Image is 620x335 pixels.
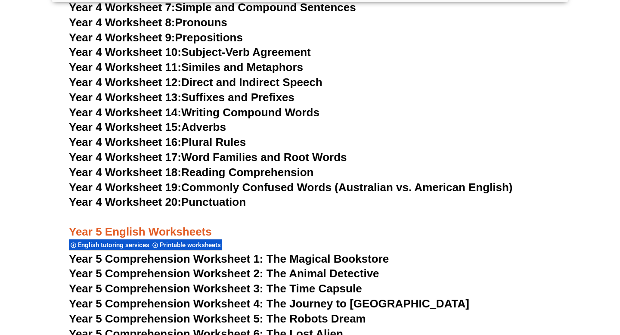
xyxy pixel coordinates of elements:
[69,166,313,179] a: Year 4 Worksheet 18:Reading Comprehension
[69,121,226,133] a: Year 4 Worksheet 15:Adverbs
[69,91,294,104] a: Year 4 Worksheet 13:Suffixes and Prefixes
[69,1,175,14] span: Year 4 Worksheet 7:
[69,16,175,29] span: Year 4 Worksheet 8:
[160,241,223,249] span: Printable worksheets
[472,238,620,335] iframe: Chat Widget
[69,91,181,104] span: Year 4 Worksheet 13:
[69,151,347,164] a: Year 4 Worksheet 17:Word Families and Root Words
[69,76,181,89] span: Year 4 Worksheet 12:
[78,241,152,249] span: English tutoring services
[69,61,303,74] a: Year 4 Worksheet 11:Similes and Metaphors
[69,239,151,251] div: English tutoring services
[69,282,362,295] a: Year 5 Comprehension Worksheet 3: The Time Capsule
[69,252,389,265] a: Year 5 Comprehension Worksheet 1: The Magical Bookstore
[69,106,181,119] span: Year 4 Worksheet 14:
[69,16,227,29] a: Year 4 Worksheet 8:Pronouns
[69,46,181,59] span: Year 4 Worksheet 10:
[69,181,513,194] a: Year 4 Worksheet 19:Commonly Confused Words (Australian vs. American English)
[69,46,311,59] a: Year 4 Worksheet 10:Subject-Verb Agreement
[69,297,469,310] a: Year 5 Comprehension Worksheet 4: The Journey to [GEOGRAPHIC_DATA]
[69,151,181,164] span: Year 4 Worksheet 17:
[69,267,379,280] a: Year 5 Comprehension Worksheet 2: The Animal Detective
[69,1,356,14] a: Year 4 Worksheet 7:Simple and Compound Sentences
[69,76,322,89] a: Year 4 Worksheet 12:Direct and Indirect Speech
[69,121,181,133] span: Year 4 Worksheet 15:
[69,210,551,239] h3: Year 5 English Worksheets
[69,136,246,149] a: Year 4 Worksheet 16:Plural Rules
[69,312,366,325] a: Year 5 Comprehension Worksheet 5: The Robots Dream
[69,31,175,44] span: Year 4 Worksheet 9:
[69,195,246,208] a: Year 4 Worksheet 20:Punctuation
[69,166,181,179] span: Year 4 Worksheet 18:
[69,106,319,119] a: Year 4 Worksheet 14:Writing Compound Words
[69,136,181,149] span: Year 4 Worksheet 16:
[69,61,181,74] span: Year 4 Worksheet 11:
[151,239,222,251] div: Printable worksheets
[69,195,181,208] span: Year 4 Worksheet 20:
[69,31,243,44] a: Year 4 Worksheet 9:Prepositions
[69,181,181,194] span: Year 4 Worksheet 19:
